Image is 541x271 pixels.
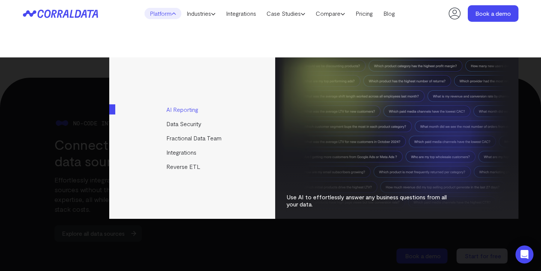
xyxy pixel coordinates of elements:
a: Data Security [109,117,276,131]
a: Blog [378,8,400,19]
div: Open Intercom Messenger [515,245,533,263]
a: Industries [181,8,221,19]
a: Integrations [109,145,276,160]
a: Integrations [221,8,261,19]
p: Use AI to effortlessly answer any business questions from all your data. [286,193,455,208]
a: AI Reporting [109,102,276,117]
a: Platform [145,8,181,19]
a: Pricing [350,8,378,19]
a: Book a demo [468,5,518,22]
a: Reverse ETL [109,160,276,174]
a: Compare [310,8,350,19]
a: Fractional Data Team [109,131,276,145]
a: Case Studies [261,8,310,19]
